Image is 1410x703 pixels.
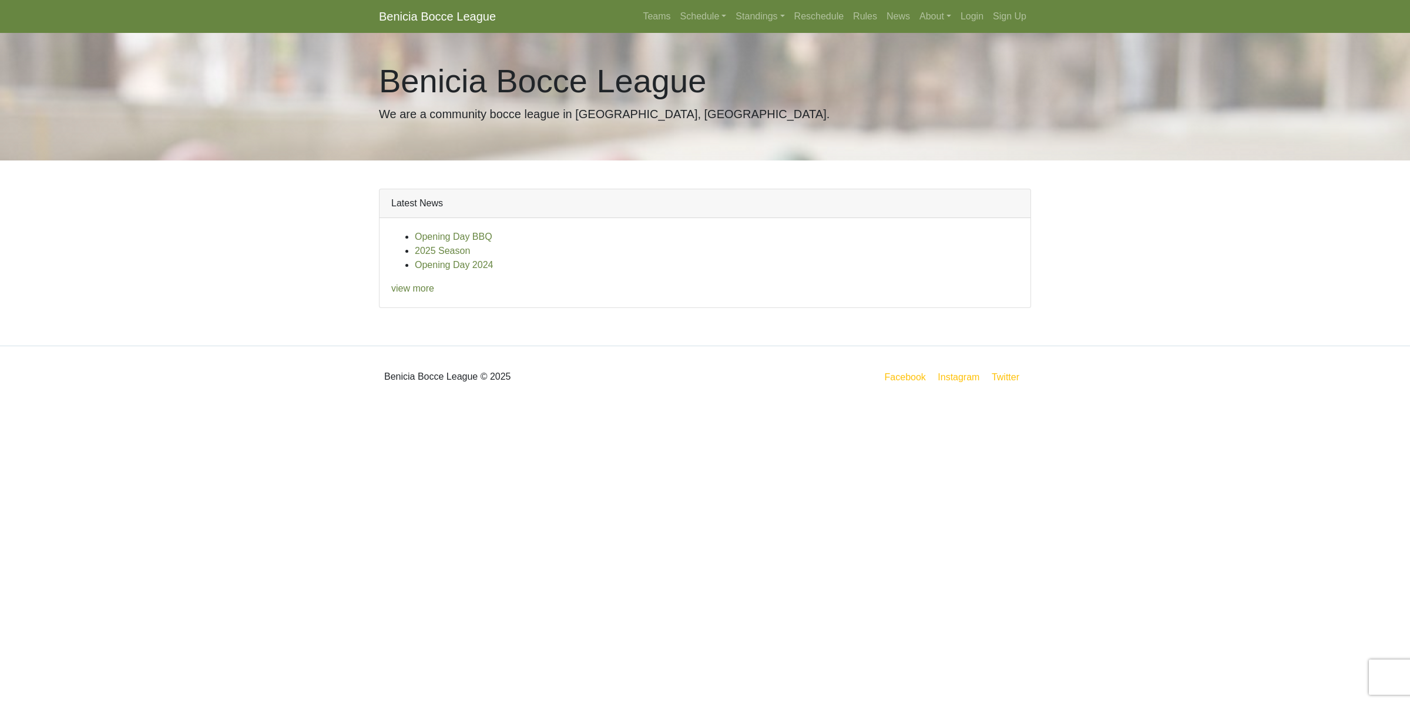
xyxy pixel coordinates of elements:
[379,105,1031,123] p: We are a community bocce league in [GEOGRAPHIC_DATA], [GEOGRAPHIC_DATA].
[379,5,496,28] a: Benicia Bocce League
[935,370,982,384] a: Instagram
[882,370,928,384] a: Facebook
[790,5,849,28] a: Reschedule
[676,5,731,28] a: Schedule
[391,283,434,293] a: view more
[415,232,492,242] a: Opening Day BBQ
[989,370,1029,384] a: Twitter
[379,61,1031,101] h1: Benicia Bocce League
[956,5,988,28] a: Login
[370,356,705,398] div: Benicia Bocce League © 2025
[848,5,882,28] a: Rules
[882,5,915,28] a: News
[415,260,493,270] a: Opening Day 2024
[915,5,956,28] a: About
[638,5,675,28] a: Teams
[988,5,1031,28] a: Sign Up
[415,246,470,256] a: 2025 Season
[731,5,789,28] a: Standings
[380,189,1030,218] div: Latest News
